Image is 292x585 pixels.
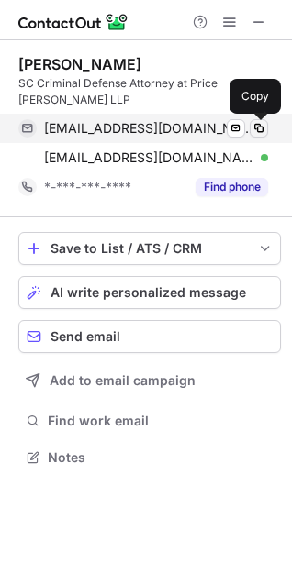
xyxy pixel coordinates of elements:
span: Send email [51,329,120,344]
button: Send email [18,320,281,353]
img: ContactOut v5.3.10 [18,11,129,33]
button: save-profile-one-click [18,232,281,265]
span: AI write personalized message [51,285,246,300]
span: Find work email [48,413,274,429]
button: Add to email campaign [18,364,281,397]
span: Add to email campaign [50,373,196,388]
span: [EMAIL_ADDRESS][DOMAIN_NAME] [44,120,254,137]
button: Reveal Button [196,178,268,196]
button: Notes [18,445,281,470]
button: AI write personalized message [18,276,281,309]
button: Find work email [18,408,281,434]
span: [EMAIL_ADDRESS][DOMAIN_NAME] [44,149,254,166]
span: Notes [48,449,274,466]
div: SC Criminal Defense Attorney at Price [PERSON_NAME] LLP [18,75,281,108]
div: [PERSON_NAME] [18,55,141,73]
div: Save to List / ATS / CRM [51,241,249,256]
